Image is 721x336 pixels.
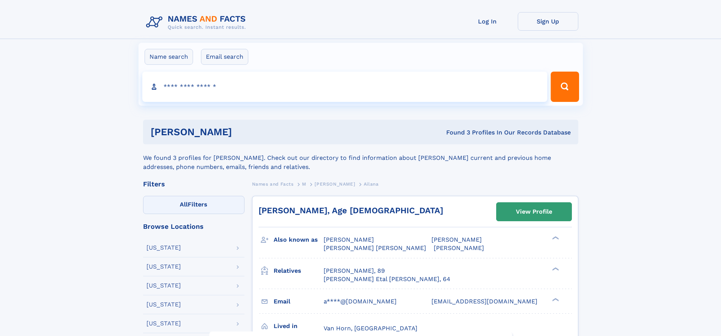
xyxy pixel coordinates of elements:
div: [US_STATE] [146,320,181,327]
span: [PERSON_NAME] [431,236,482,243]
label: Filters [143,196,244,214]
a: [PERSON_NAME], 89 [324,267,385,275]
div: Browse Locations [143,223,244,230]
input: search input [142,72,548,102]
div: ❯ [550,236,559,241]
a: Log In [457,12,518,31]
h3: Also known as [274,233,324,246]
a: M [302,179,306,189]
div: Filters [143,181,244,188]
div: We found 3 profiles for [PERSON_NAME]. Check out our directory to find information about [PERSON_... [143,144,578,172]
label: Email search [201,49,248,65]
button: Search Button [551,72,579,102]
img: Logo Names and Facts [143,12,252,33]
label: Name search [145,49,193,65]
a: [PERSON_NAME] [315,179,355,189]
span: Ailana [364,181,379,187]
h3: Relatives [274,264,324,277]
a: [PERSON_NAME], Age [DEMOGRAPHIC_DATA] [259,206,443,215]
span: [PERSON_NAME] [324,236,374,243]
span: [PERSON_NAME] [434,244,484,252]
div: Found 3 Profiles In Our Records Database [339,128,571,137]
div: [US_STATE] [146,264,181,270]
span: [PERSON_NAME] [PERSON_NAME] [324,244,426,252]
div: ❯ [550,266,559,271]
div: [US_STATE] [146,283,181,289]
a: View Profile [497,203,572,221]
div: [US_STATE] [146,302,181,308]
span: M [302,181,306,187]
h3: Lived in [274,320,324,333]
div: View Profile [516,203,552,220]
span: [EMAIL_ADDRESS][DOMAIN_NAME] [431,298,537,305]
div: ❯ [550,297,559,302]
span: Van Horn, [GEOGRAPHIC_DATA] [324,325,417,332]
h3: Email [274,295,324,308]
span: All [180,201,188,208]
h1: [PERSON_NAME] [151,127,339,137]
a: Names and Facts [252,179,294,189]
a: Sign Up [518,12,578,31]
span: [PERSON_NAME] [315,181,355,187]
div: [US_STATE] [146,245,181,251]
a: [PERSON_NAME] Etal [PERSON_NAME], 64 [324,275,450,283]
